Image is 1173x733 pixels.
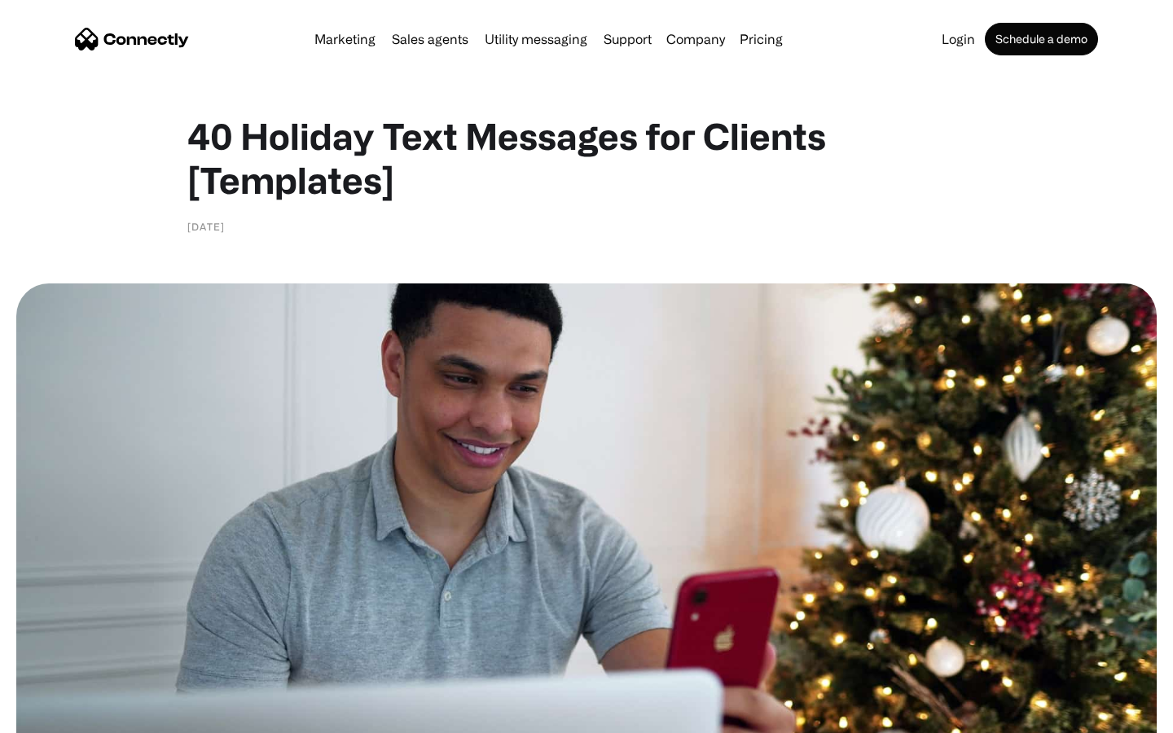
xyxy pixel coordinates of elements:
div: [DATE] [187,218,225,235]
a: Schedule a demo [985,23,1098,55]
a: Utility messaging [478,33,594,46]
aside: Language selected: English [16,704,98,727]
a: Marketing [308,33,382,46]
h1: 40 Holiday Text Messages for Clients [Templates] [187,114,986,202]
a: Login [935,33,982,46]
a: Pricing [733,33,789,46]
a: Sales agents [385,33,475,46]
div: Company [666,28,725,50]
ul: Language list [33,704,98,727]
a: Support [597,33,658,46]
